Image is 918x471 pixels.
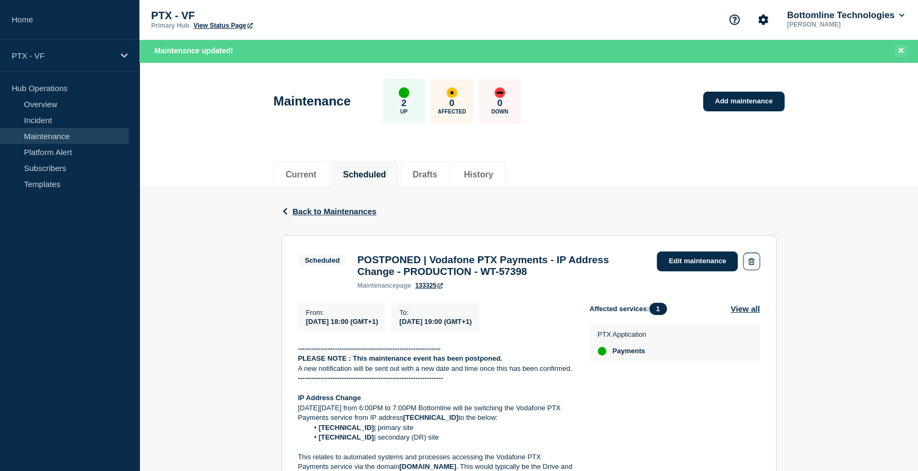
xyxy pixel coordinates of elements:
[403,413,458,421] strong: [TECHNICAL_ID]
[446,87,457,98] div: affected
[399,308,472,316] p: To :
[399,462,456,470] strong: [DOMAIN_NAME]
[649,303,667,315] span: 1
[590,303,672,315] span: Affected services:
[491,109,508,115] p: Down
[412,170,437,180] button: Drafts
[298,394,361,402] strong: IP Address Change
[193,22,252,29] a: View Status Page
[464,170,493,180] button: History
[437,109,466,115] p: Affected
[785,10,906,21] button: Bottomline Technologies
[298,374,443,382] strong: ---------------------------------------------------------------
[298,354,502,362] strong: PLEASE NOTE : This maintenance event has been postponed.
[613,347,645,355] span: Payments
[298,364,573,373] p: A new notification will be sent out with a new date and time once this has been confirmed.
[343,170,386,180] button: Scheduled
[274,94,351,109] h1: Maintenance
[286,170,317,180] button: Current
[151,10,364,22] p: PTX - VF
[154,46,233,55] span: Maintenance updated!
[298,254,347,266] span: Scheduled
[657,251,738,271] a: Edit maintenance
[731,303,760,315] button: View all
[357,282,411,289] p: page
[293,207,377,216] span: Back to Maintenances
[306,318,378,326] span: [DATE] 18:00 (GMT+1)
[298,403,573,423] p: [DATE][DATE] from 6:00PM to 7:00PM Bottomline will be switching the Vodafone PTX Payments service...
[357,282,396,289] span: maintenance
[598,330,647,338] p: PTX Application
[723,9,746,31] button: Support
[399,87,409,98] div: up
[703,92,784,111] a: Add maintenance
[12,51,114,60] p: PTX - VF
[319,433,374,441] strong: [TECHNICAL_ID]
[415,282,443,289] a: 133325
[308,423,573,433] li: | primary site
[598,347,606,355] div: up
[357,254,646,278] h3: POSTPONED | Vodafone PTX Payments - IP Address Change - PRODUCTION - WT-57398
[785,21,896,28] p: [PERSON_NAME]
[494,87,505,98] div: down
[449,98,454,109] p: 0
[151,22,189,29] p: Primary Hub
[399,318,472,326] span: [DATE] 19:00 (GMT+1)
[319,424,374,432] strong: [TECHNICAL_ID]
[752,9,774,31] button: Account settings
[401,98,406,109] p: 2
[497,98,502,109] p: 0
[400,109,408,115] p: Up
[308,433,573,442] li: | secondary (DR) site
[306,308,378,316] p: From :
[282,207,377,216] button: Back to Maintenances
[298,345,441,353] strong: --------------------------------------------------------------
[894,45,907,57] button: Close banner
